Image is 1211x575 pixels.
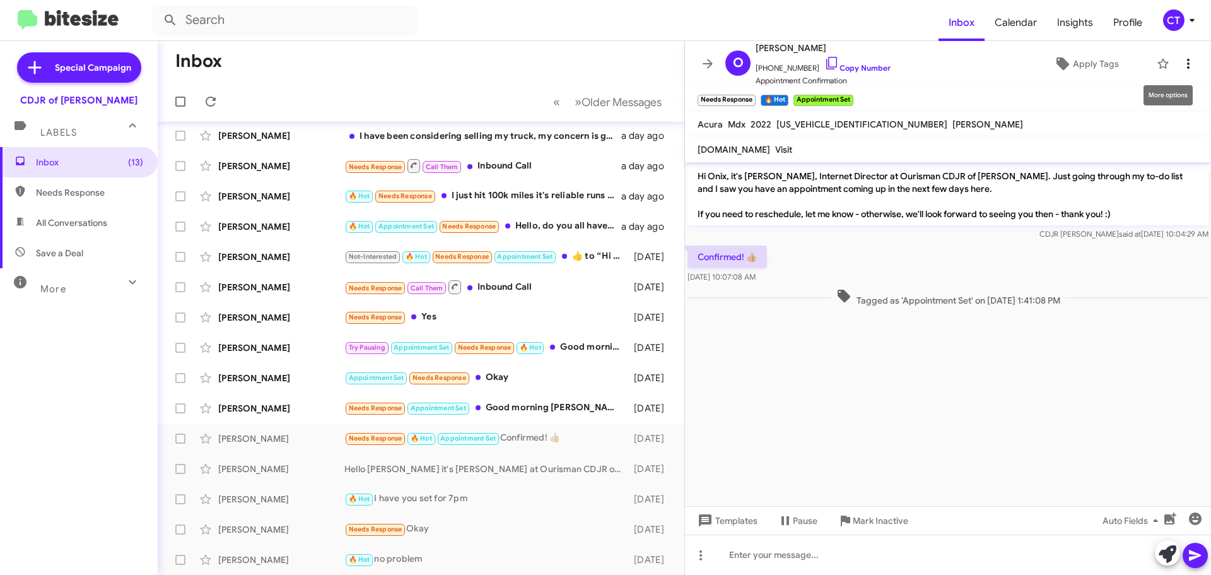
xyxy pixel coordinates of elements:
span: [PERSON_NAME] [756,40,891,56]
div: Hello [PERSON_NAME] it's [PERSON_NAME] at Ourisman CDJR of [PERSON_NAME]. I wanted to follow up, ... [344,463,628,475]
a: Special Campaign [17,52,141,83]
div: [PERSON_NAME] [218,372,344,384]
div: [DATE] [628,402,674,415]
span: 🔥 Hot [349,222,370,230]
div: [PERSON_NAME] [218,523,344,536]
div: [DATE] [628,523,674,536]
span: Appointment Set [497,252,553,261]
h1: Inbox [175,51,222,71]
span: [DATE] 10:07:08 AM [687,272,756,282]
div: [DATE] [628,281,674,293]
div: a day ago [621,220,674,233]
span: Needs Response [36,186,143,199]
div: CT [1163,9,1185,31]
a: Inbox [939,4,985,41]
div: [DATE] [628,554,674,566]
div: [DATE] [628,372,674,384]
span: 🔥 Hot [349,555,370,564]
small: Appointment Set [793,95,853,106]
div: [PERSON_NAME] [218,432,344,445]
span: [PHONE_NUMBER] [756,56,891,74]
input: Search [153,5,418,35]
div: [PERSON_NAME] [218,129,344,142]
span: Profile [1103,4,1152,41]
span: Needs Response [442,222,496,230]
span: Needs Response [349,313,402,321]
span: Pause [793,509,817,532]
div: [PERSON_NAME] [218,311,344,324]
nav: Page navigation example [546,89,669,115]
div: [PERSON_NAME] [218,220,344,233]
div: [DATE] [628,311,674,324]
span: O [733,53,744,73]
span: Save a Deal [36,247,83,259]
span: CDJR [PERSON_NAME] [DATE] 10:04:29 AM [1039,229,1208,239]
div: [DATE] [628,432,674,445]
span: Auto Fields [1103,509,1163,532]
span: Try Pausing [349,343,385,352]
span: [US_VEHICLE_IDENTIFICATION_NUMBER] [776,119,947,130]
div: ​👍​ to “ Hi [PERSON_NAME], it's [PERSON_NAME], Internet Director at Ourisman CDJR of [PERSON_NAME... [344,249,628,264]
button: Templates [685,509,768,532]
span: 🔥 Hot [349,495,370,503]
span: « [553,94,560,110]
small: 🔥 Hot [761,95,788,106]
div: [PERSON_NAME] [218,463,344,475]
div: [PERSON_NAME] [218,281,344,293]
div: Hello, do you all have the charger for around 39124? [344,219,621,234]
span: Insights [1047,4,1103,41]
button: CT [1152,9,1197,31]
button: Auto Fields [1092,509,1173,532]
div: [DATE] [628,251,674,263]
span: Needs Response [412,374,466,382]
span: All Conversations [36,216,107,229]
button: Next [567,89,669,115]
span: [DOMAIN_NAME] [698,144,770,155]
span: Call Them [411,284,443,292]
a: Copy Number [824,63,891,73]
div: CDJR of [PERSON_NAME] [20,94,137,107]
div: [DATE] [628,463,674,475]
p: Hi Onix, it's [PERSON_NAME], Internet Director at Ourisman CDJR of [PERSON_NAME]. Just going thro... [687,165,1208,225]
span: More [40,283,66,295]
small: Needs Response [698,95,756,106]
div: a day ago [621,129,674,142]
span: Needs Response [458,343,512,352]
div: More options [1144,85,1193,105]
span: Inbox [36,156,143,169]
div: [PERSON_NAME] [218,251,344,263]
span: Mdx [728,119,746,130]
div: [PERSON_NAME] [218,402,344,415]
span: Needs Response [349,404,402,412]
div: [DATE] [628,341,674,354]
div: a day ago [621,160,674,172]
div: I have you set for 7pm [344,492,628,506]
span: Mark Inactive [853,509,908,532]
span: Appointment Set [440,434,496,442]
button: Apply Tags [1021,52,1150,75]
span: Needs Response [349,525,402,533]
button: Mark Inactive [828,509,918,532]
div: [PERSON_NAME] [218,160,344,172]
div: [PERSON_NAME] [218,493,344,506]
div: Good morning [PERSON_NAME], yes I'm going to wait a little while. I'll reach out once I'm ready t... [344,401,628,415]
span: 🔥 Hot [520,343,541,352]
div: I just hit 100k miles it's reliable runs on cheap fuel. [344,189,621,203]
div: Okay [344,522,628,536]
div: [PERSON_NAME] [218,190,344,203]
span: Not-Interested [349,252,397,261]
span: 🔥 Hot [349,192,370,200]
span: Needs Response [349,163,402,171]
div: Yes [344,310,628,324]
span: 2022 [751,119,771,130]
span: Needs Response [349,284,402,292]
button: Pause [768,509,828,532]
a: Calendar [985,4,1047,41]
div: Confirmed! 👍🏼 [344,431,628,446]
div: [PERSON_NAME] [218,554,344,566]
span: Needs Response [378,192,432,200]
span: Appointment Set [394,343,449,352]
span: Appointment Confirmation [756,74,891,87]
div: I have been considering selling my truck, my concern is getting a monthly payment that is conside... [344,129,621,142]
